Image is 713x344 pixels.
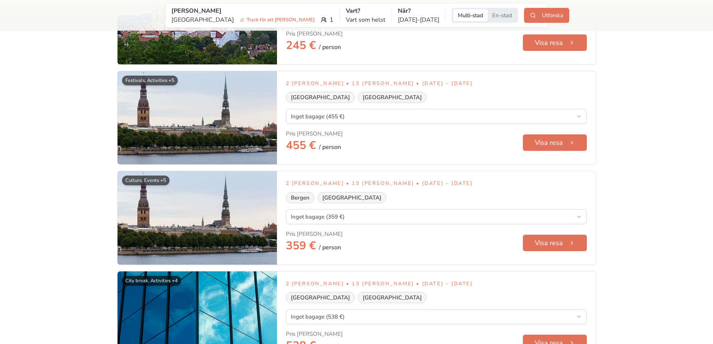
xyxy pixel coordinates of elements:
[358,292,427,303] div: [GEOGRAPHIC_DATA]
[286,230,343,238] div: Pris [PERSON_NAME]
[286,30,343,37] div: Pris [PERSON_NAME]
[286,192,314,203] div: Bergen
[346,15,386,24] p: Vart som helst
[452,8,518,23] div: Trip style
[319,143,341,152] span: / person
[286,130,343,137] div: Pris [PERSON_NAME]
[122,176,170,185] div: Culture, Events +5
[286,280,587,288] p: 2 [PERSON_NAME] • 13 [PERSON_NAME] • [DATE] – [DATE]
[286,239,341,256] h2: 359 €
[286,330,343,338] div: Pris [PERSON_NAME]
[398,15,439,24] p: [DATE] - [DATE]
[346,6,386,15] p: Vart?
[122,276,181,286] div: City break, Activities +4
[286,80,587,88] p: 2 [PERSON_NAME] • 13 [PERSON_NAME] • [DATE] – [DATE]
[171,15,333,24] div: 1
[286,139,341,155] h2: 455 €
[237,16,318,24] span: Tryck för att [PERSON_NAME]
[286,39,341,55] h2: 245 €
[523,235,587,251] button: Visa resa
[286,180,587,188] p: 2 [PERSON_NAME] • 13 [PERSON_NAME] • [DATE] – [DATE]
[358,92,427,103] div: [GEOGRAPHIC_DATA]
[317,192,386,203] div: [GEOGRAPHIC_DATA]
[118,71,277,165] img: Bild av Riga Lv
[453,9,488,21] button: Multi-city
[488,9,517,21] button: Single-city
[171,15,318,24] p: [GEOGRAPHIC_DATA]
[319,243,341,252] span: / person
[286,92,355,103] div: [GEOGRAPHIC_DATA]
[524,8,569,23] button: Utforska
[122,76,178,85] div: Festivals, Activities +5
[118,171,277,265] img: Bild av Riga Lv
[398,6,439,15] p: När?
[171,6,333,15] p: [PERSON_NAME]
[523,34,587,51] button: Visa resa
[286,292,355,303] div: [GEOGRAPHIC_DATA]
[319,43,341,52] span: / person
[523,134,587,151] button: Visa resa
